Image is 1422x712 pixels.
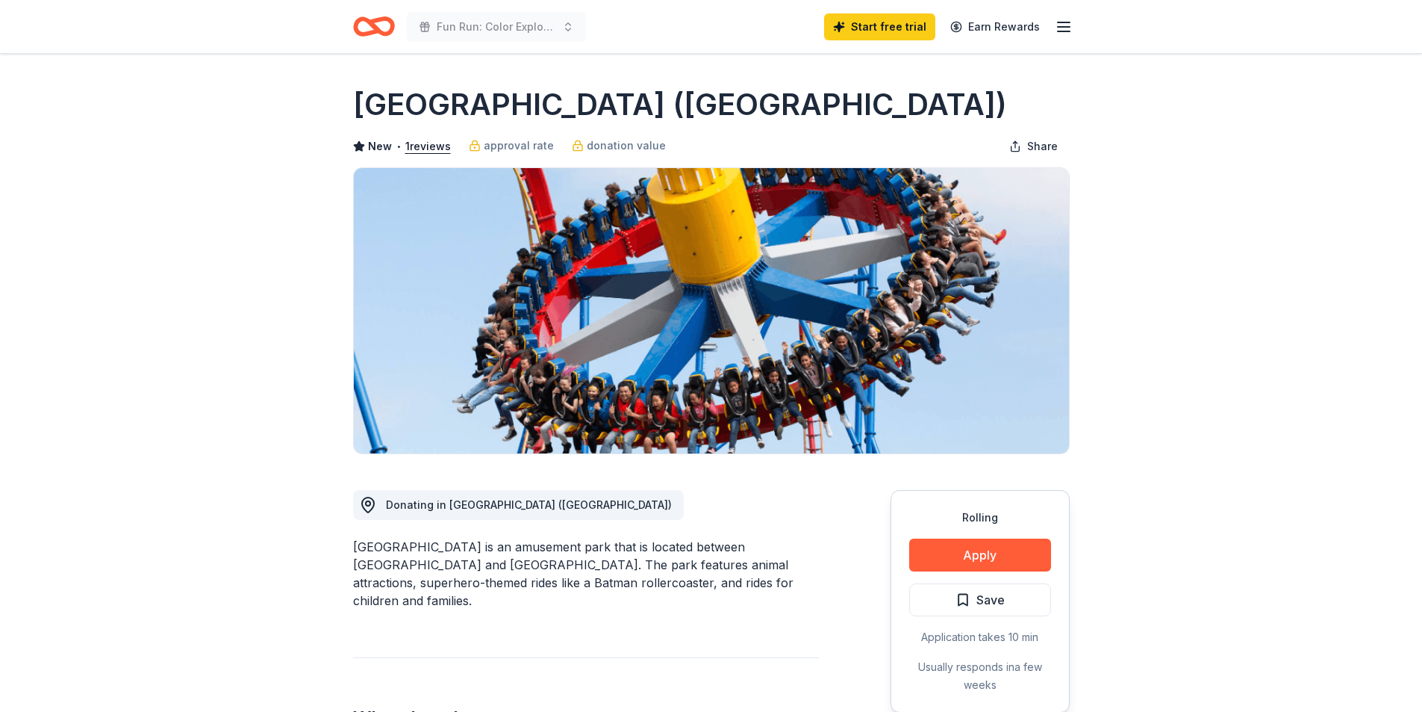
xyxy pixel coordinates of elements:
div: Rolling [909,509,1051,527]
button: Fun Run: Color Explosion [407,12,586,42]
span: • [396,140,401,152]
a: donation value [572,137,666,155]
span: Donating in [GEOGRAPHIC_DATA] ([GEOGRAPHIC_DATA]) [386,498,672,511]
button: Apply [909,539,1051,572]
span: donation value [587,137,666,155]
span: Share [1027,137,1058,155]
span: Fun Run: Color Explosion [437,18,556,36]
div: Application takes 10 min [909,628,1051,646]
a: Earn Rewards [941,13,1049,40]
a: Home [353,9,395,44]
div: [GEOGRAPHIC_DATA] is an amusement park that is located between [GEOGRAPHIC_DATA] and [GEOGRAPHIC_... [353,538,819,610]
span: New [368,137,392,155]
img: Image for Six Flags Discovery Kingdom (Vallejo) [354,168,1069,453]
span: Save [976,590,1005,610]
button: Share [997,131,1070,161]
h1: [GEOGRAPHIC_DATA] ([GEOGRAPHIC_DATA]) [353,84,1007,126]
button: Save [909,583,1051,616]
div: Usually responds in a few weeks [909,658,1051,694]
a: approval rate [469,137,554,155]
button: 1reviews [405,137,451,155]
a: Start free trial [824,13,935,40]
span: approval rate [484,137,554,155]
